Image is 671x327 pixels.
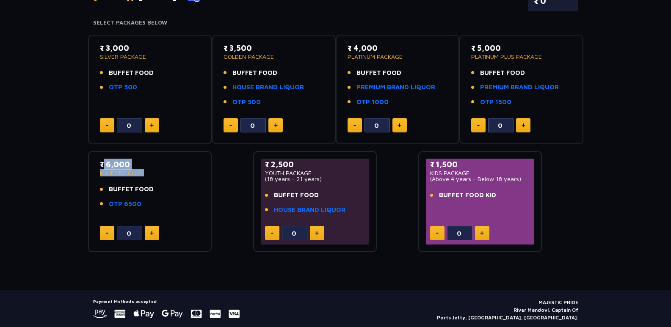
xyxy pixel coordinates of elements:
[439,190,496,200] span: BUFFET FOOD KID
[480,68,525,78] span: BUFFET FOOD
[437,299,578,322] p: MAJESTIC PRIDE River Mandovi, Captain Of Ports Jetty, [GEOGRAPHIC_DATA], [GEOGRAPHIC_DATA].
[93,19,578,26] h4: Select Packages Below
[430,170,530,176] p: KIDS PACKAGE
[274,190,319,200] span: BUFFET FOOD
[224,54,324,60] p: GOLDEN PACKAGE
[471,54,572,60] p: PLATINUM PLUS PACKAGE
[150,231,154,235] img: plus
[224,42,324,54] p: ₹ 3,500
[356,82,435,92] a: PREMIUM BRAND LIQUOR
[315,231,319,235] img: plus
[274,205,345,215] a: HOUSE BRAND LIQUOR
[265,159,365,170] p: ₹ 2,500
[109,68,154,78] span: BUFFET FOOD
[398,123,401,127] img: plus
[430,176,530,182] p: (Above 4 years - Below 18 years)
[109,82,137,92] a: OTP 500
[356,68,401,78] span: BUFFET FOOD
[109,199,141,209] a: OTP 6500
[356,97,389,107] a: OTP 1000
[271,233,273,234] img: minus
[471,42,572,54] p: ₹ 5,000
[265,170,365,176] p: YOUTH PACKAGE
[229,125,232,126] img: minus
[522,123,525,127] img: plus
[100,170,200,176] p: MAJESTIC CLUB
[480,82,559,92] a: PREMIUM BRAND LIQUOR
[109,184,154,194] span: BUFFET FOOD
[93,299,240,304] h5: Payment Methods accepted
[100,42,200,54] p: ₹ 3,000
[348,54,448,60] p: PLATINUM PACKAGE
[232,97,261,107] a: OTP 500
[436,233,439,234] img: minus
[232,68,277,78] span: BUFFET FOOD
[480,231,484,235] img: plus
[100,54,200,60] p: SILVER PACKAGE
[106,125,108,126] img: minus
[265,176,365,182] p: (18 years - 21 years)
[274,123,278,127] img: plus
[477,125,480,126] img: minus
[150,123,154,127] img: plus
[353,125,356,126] img: minus
[430,159,530,170] p: ₹ 1,500
[232,82,304,92] a: HOUSE BRAND LIQUOR
[100,159,200,170] p: ₹ 6,000
[106,233,108,234] img: minus
[480,97,511,107] a: OTP 1500
[348,42,448,54] p: ₹ 4,000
